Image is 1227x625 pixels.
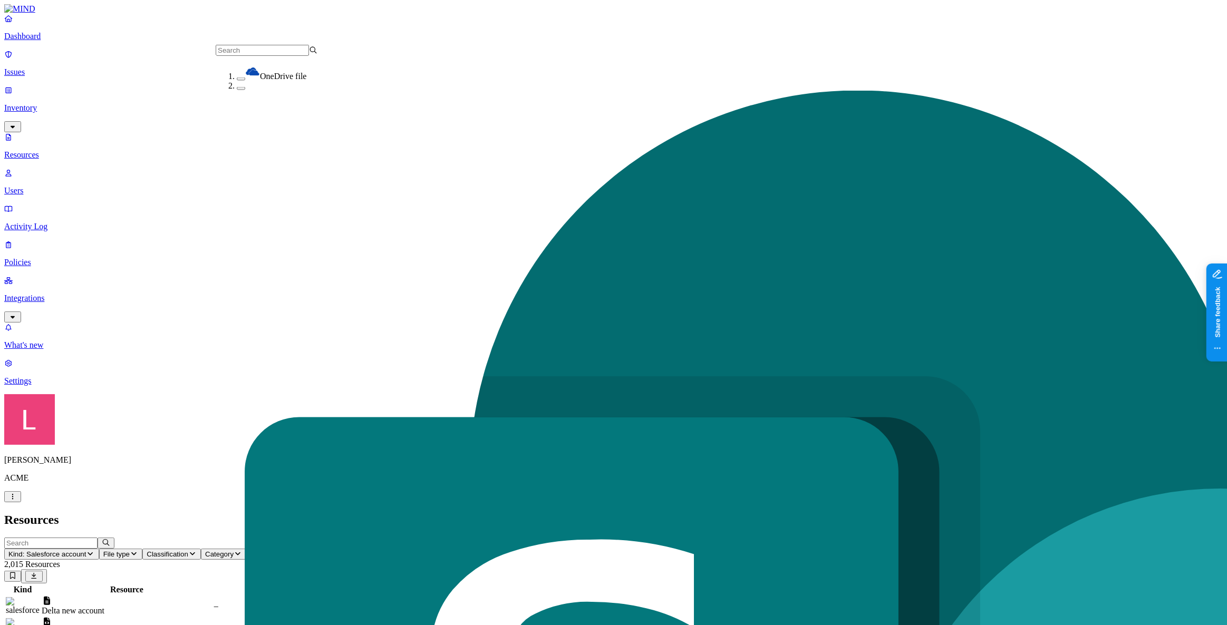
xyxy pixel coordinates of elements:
p: Settings [4,376,1223,386]
a: What's new [4,323,1223,350]
p: [PERSON_NAME] [4,455,1223,465]
p: Activity Log [4,222,1223,231]
div: Resource [42,585,212,594]
img: MIND [4,4,35,14]
a: Resources [4,132,1223,160]
span: Kind: Salesforce account [8,550,86,558]
h2: Resources [4,513,1223,527]
p: Issues [4,67,1223,77]
p: ACME [4,473,1223,483]
a: Policies [4,240,1223,267]
a: Inventory [4,85,1223,131]
img: salesforce [6,597,40,615]
div: Classification [214,585,385,594]
img: onedrive [245,64,260,79]
a: MIND [4,4,1223,14]
div: Delta new account [42,606,212,616]
input: Search [4,538,98,549]
img: Landen Brown [4,394,55,445]
span: File type [103,550,130,558]
span: 2,015 Resources [4,560,60,569]
span: – [214,601,218,610]
p: Integrations [4,294,1223,303]
p: Policies [4,258,1223,267]
p: Resources [4,150,1223,160]
span: Category [205,550,234,558]
a: Issues [4,50,1223,77]
input: Search [216,45,309,56]
span: OneDrive file [260,72,306,81]
p: Users [4,186,1223,196]
span: Classification [147,550,188,558]
a: Users [4,168,1223,196]
a: Dashboard [4,14,1223,41]
p: Dashboard [4,32,1223,41]
p: What's new [4,340,1223,350]
p: Inventory [4,103,1223,113]
div: Kind [6,585,40,594]
a: Settings [4,358,1223,386]
a: Integrations [4,276,1223,321]
a: Activity Log [4,204,1223,231]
